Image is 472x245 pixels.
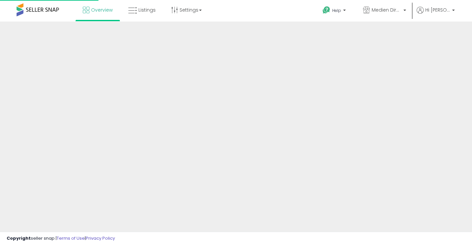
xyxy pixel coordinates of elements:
[138,7,156,13] span: Listings
[57,235,85,241] a: Terms of Use
[86,235,115,241] a: Privacy Policy
[417,7,455,22] a: Hi [PERSON_NAME]
[372,7,401,13] span: Medien Direkt
[91,7,113,13] span: Overview
[332,8,341,13] span: Help
[317,1,352,22] a: Help
[7,235,115,242] div: seller snap | |
[7,235,31,241] strong: Copyright
[425,7,450,13] span: Hi [PERSON_NAME]
[322,6,331,14] i: Get Help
